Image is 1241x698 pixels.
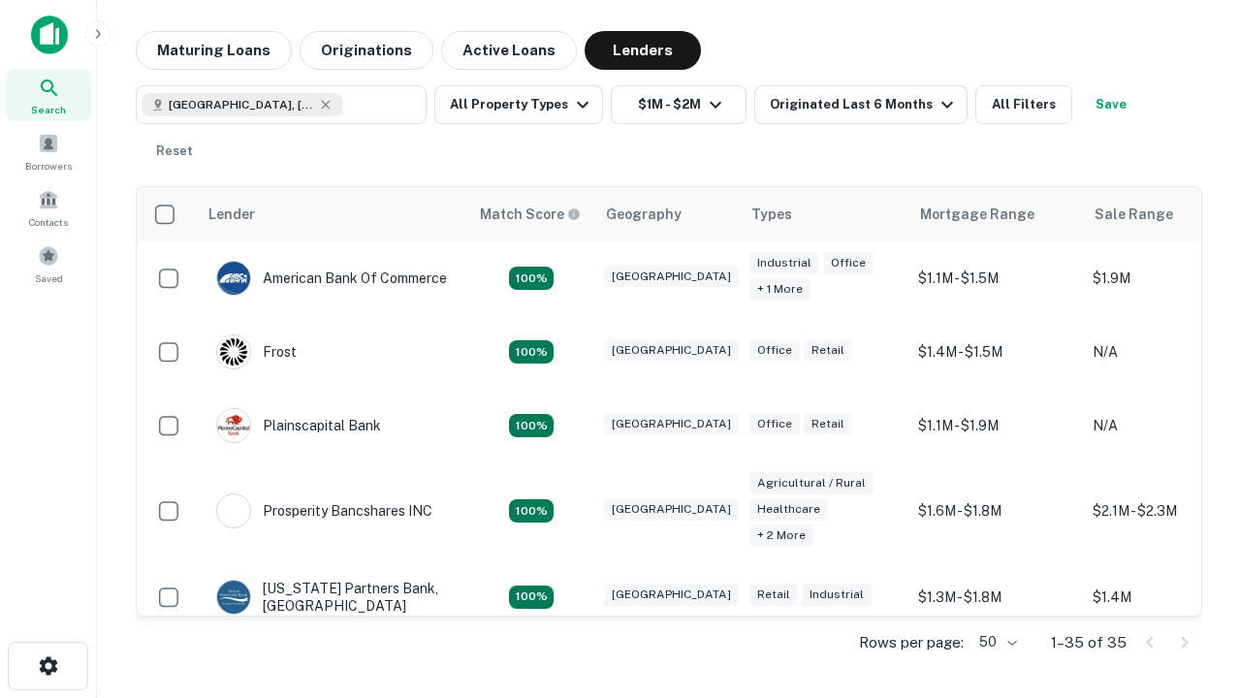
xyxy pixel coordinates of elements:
[169,96,314,113] span: [GEOGRAPHIC_DATA], [GEOGRAPHIC_DATA], [GEOGRAPHIC_DATA]
[217,335,250,368] img: picture
[604,498,739,521] div: [GEOGRAPHIC_DATA]
[6,238,91,290] a: Saved
[509,267,554,290] div: Matching Properties: 3, hasApolloMatch: undefined
[908,241,1083,315] td: $1.1M - $1.5M
[509,414,554,437] div: Matching Properties: 3, hasApolloMatch: undefined
[749,252,819,274] div: Industrial
[585,31,701,70] button: Lenders
[975,85,1072,124] button: All Filters
[749,498,828,521] div: Healthcare
[300,31,433,70] button: Originations
[804,413,852,435] div: Retail
[770,93,959,116] div: Originated Last 6 Months
[908,389,1083,462] td: $1.1M - $1.9M
[217,409,250,442] img: picture
[216,580,449,615] div: [US_STATE] Partners Bank, [GEOGRAPHIC_DATA]
[749,278,811,301] div: + 1 more
[606,203,682,226] div: Geography
[29,214,68,230] span: Contacts
[749,584,798,606] div: Retail
[216,334,297,369] div: Frost
[35,270,63,286] span: Saved
[216,408,381,443] div: Plainscapital Bank
[217,262,250,295] img: picture
[604,584,739,606] div: [GEOGRAPHIC_DATA]
[971,628,1020,656] div: 50
[920,203,1034,226] div: Mortgage Range
[143,132,206,171] button: Reset
[509,340,554,364] div: Matching Properties: 3, hasApolloMatch: undefined
[25,158,72,174] span: Borrowers
[908,462,1083,560] td: $1.6M - $1.8M
[1144,543,1241,636] iframe: Chat Widget
[804,339,852,362] div: Retail
[1051,631,1127,654] p: 1–35 of 35
[749,472,874,494] div: Agricultural / Rural
[197,187,468,241] th: Lender
[751,203,792,226] div: Types
[509,499,554,523] div: Matching Properties: 5, hasApolloMatch: undefined
[749,339,800,362] div: Office
[6,69,91,121] a: Search
[823,252,874,274] div: Office
[480,204,581,225] div: Capitalize uses an advanced AI algorithm to match your search with the best lender. The match sco...
[859,631,964,654] p: Rows per page:
[1080,85,1142,124] button: Save your search to get updates of matches that match your search criteria.
[908,187,1083,241] th: Mortgage Range
[611,85,747,124] button: $1M - $2M
[468,187,594,241] th: Capitalize uses an advanced AI algorithm to match your search with the best lender. The match sco...
[480,204,577,225] h6: Match Score
[908,315,1083,389] td: $1.4M - $1.5M
[802,584,872,606] div: Industrial
[136,31,292,70] button: Maturing Loans
[754,85,968,124] button: Originated Last 6 Months
[216,493,432,528] div: Prosperity Bancshares INC
[208,203,255,226] div: Lender
[509,586,554,609] div: Matching Properties: 4, hasApolloMatch: undefined
[31,16,68,54] img: capitalize-icon.png
[604,413,739,435] div: [GEOGRAPHIC_DATA]
[6,125,91,177] a: Borrowers
[441,31,577,70] button: Active Loans
[6,181,91,234] a: Contacts
[434,85,603,124] button: All Property Types
[740,187,908,241] th: Types
[908,560,1083,634] td: $1.3M - $1.8M
[749,524,813,547] div: + 2 more
[216,261,447,296] div: American Bank Of Commerce
[31,102,66,117] span: Search
[604,266,739,288] div: [GEOGRAPHIC_DATA]
[217,494,250,527] img: picture
[217,581,250,614] img: picture
[594,187,740,241] th: Geography
[1095,203,1173,226] div: Sale Range
[604,339,739,362] div: [GEOGRAPHIC_DATA]
[749,413,800,435] div: Office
